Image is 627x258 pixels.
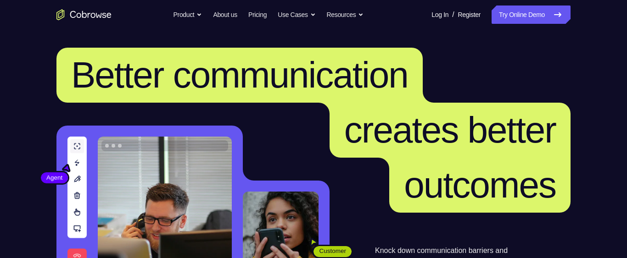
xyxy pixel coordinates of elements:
[458,5,481,24] a: Register
[452,9,454,20] span: /
[71,55,408,95] span: Better communication
[404,165,556,205] span: outcomes
[213,5,237,24] a: About us
[278,5,315,24] button: Use Cases
[248,5,267,24] a: Pricing
[56,9,112,20] a: Go to the home page
[174,5,202,24] button: Product
[492,5,571,24] a: Try Online Demo
[431,5,448,24] a: Log In
[344,110,556,150] span: creates better
[327,5,364,24] button: Resources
